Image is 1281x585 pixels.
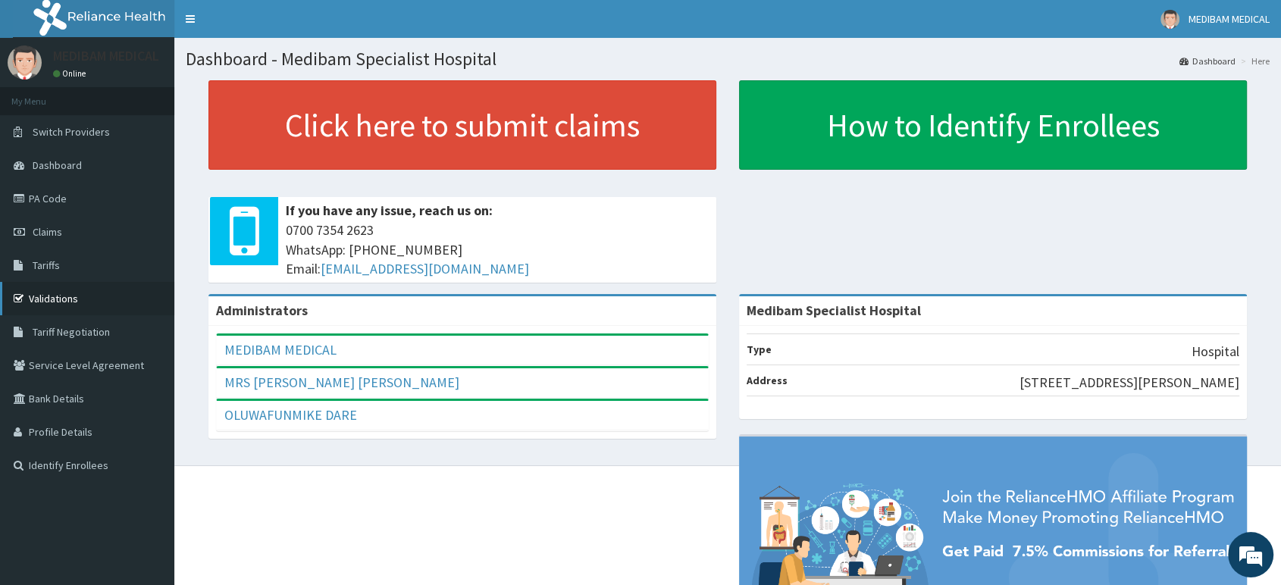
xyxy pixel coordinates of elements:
p: [STREET_ADDRESS][PERSON_NAME] [1019,373,1239,393]
b: Type [747,343,772,356]
a: Dashboard [1179,55,1236,67]
img: User Image [8,45,42,80]
span: Tariffs [33,258,60,272]
h1: Dashboard - Medibam Specialist Hospital [186,49,1270,69]
a: MEDIBAM MEDICAL [224,341,337,358]
b: Address [747,374,788,387]
span: Tariff Negotiation [33,325,110,339]
div: Minimize live chat window [249,8,285,44]
span: 0700 7354 2623 WhatsApp: [PHONE_NUMBER] Email: [286,221,709,279]
span: MEDIBAM MEDICAL [1189,12,1270,26]
b: Administrators [216,302,308,319]
p: Hospital [1192,342,1239,361]
li: Here [1237,55,1270,67]
a: MRS [PERSON_NAME] [PERSON_NAME] [224,374,459,391]
a: Click here to submit claims [208,80,716,170]
span: Claims [33,225,62,239]
a: Online [53,68,89,79]
strong: Medibam Specialist Hospital [747,302,921,319]
span: Dashboard [33,158,82,172]
div: Chat with us now [79,85,255,105]
span: We're online! [88,191,209,344]
img: User Image [1160,10,1179,29]
textarea: Type your message and hit 'Enter' [8,414,289,467]
a: [EMAIL_ADDRESS][DOMAIN_NAME] [321,260,529,277]
a: How to Identify Enrollees [739,80,1247,170]
span: Switch Providers [33,125,110,139]
p: MEDIBAM MEDICAL [53,49,159,63]
a: OLUWAFUNMIKE DARE [224,406,357,424]
b: If you have any issue, reach us on: [286,202,493,219]
img: d_794563401_company_1708531726252_794563401 [28,76,61,114]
